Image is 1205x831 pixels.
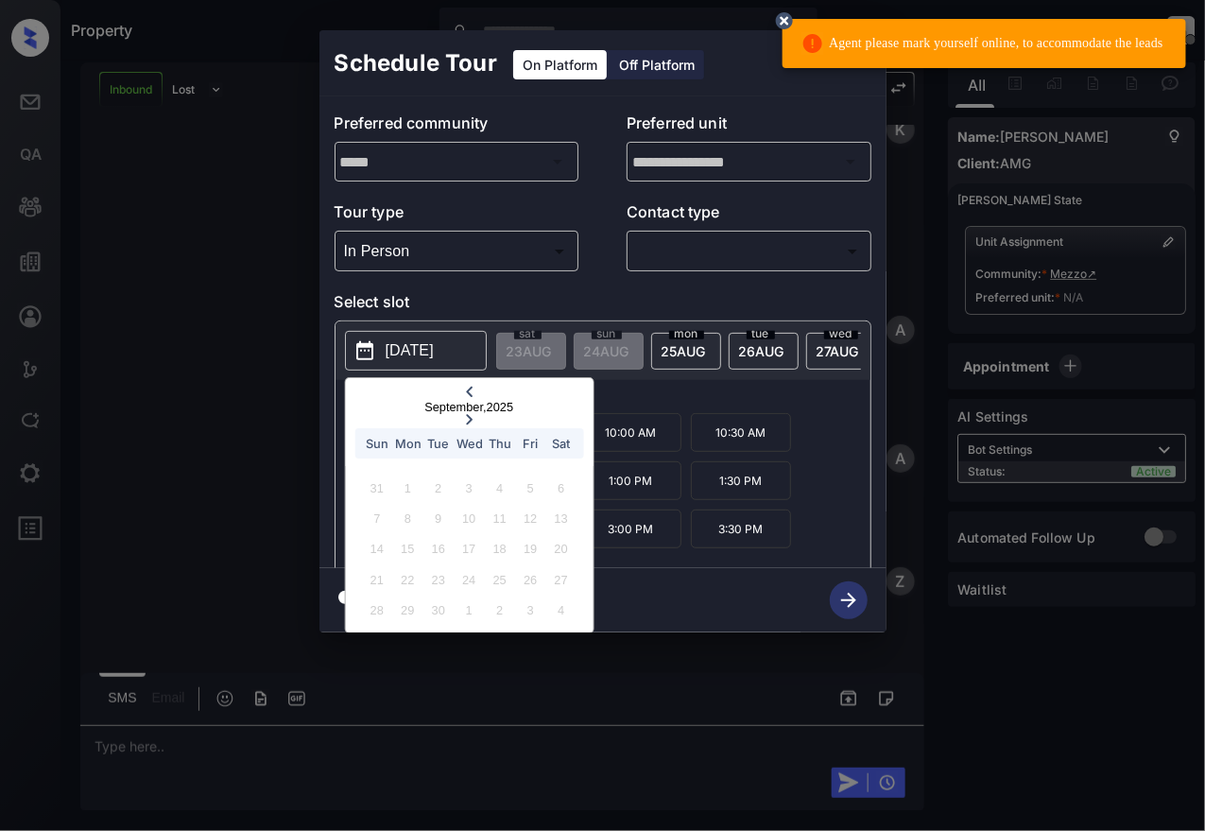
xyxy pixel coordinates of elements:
[729,333,799,370] div: date-select
[581,510,681,548] p: 3:00 PM
[456,537,482,563] div: Not available Wednesday, September 17th, 2025
[364,431,389,457] div: Sun
[364,567,389,593] div: Not available Sunday, September 21st, 2025
[487,567,512,593] div: Not available Thursday, September 25th, 2025
[425,567,451,593] div: Not available Tuesday, September 23rd, 2025
[669,328,704,339] span: mon
[548,537,574,563] div: Not available Saturday, September 20th, 2025
[518,567,543,593] div: Not available Friday, September 26th, 2025
[335,200,579,231] p: Tour type
[548,431,574,457] div: Sat
[425,506,451,531] div: Not available Tuesday, September 9th, 2025
[691,461,791,500] p: 1:30 PM
[817,343,859,359] span: 27 AUG
[456,431,482,457] div: Wed
[386,339,434,362] p: [DATE]
[456,476,482,501] div: Not available Wednesday, September 3rd, 2025
[518,506,543,531] div: Not available Friday, September 12th, 2025
[335,112,579,142] p: Preferred community
[518,537,543,563] div: Not available Friday, September 19th, 2025
[352,473,587,626] div: month 2025-09
[548,567,574,593] div: Not available Saturday, September 27th, 2025
[747,328,775,339] span: tue
[581,413,681,452] p: 10:00 AM
[345,400,593,414] div: September , 2025
[662,343,706,359] span: 25 AUG
[456,506,482,531] div: Not available Wednesday, September 10th, 2025
[345,331,487,371] button: [DATE]
[395,506,421,531] div: Not available Monday, September 8th, 2025
[487,506,512,531] div: Not available Thursday, September 11th, 2025
[425,431,451,457] div: Tue
[824,328,858,339] span: wed
[339,235,575,267] div: In Person
[691,413,791,452] p: 10:30 AM
[456,567,482,593] div: Not available Wednesday, September 24th, 2025
[362,380,870,413] p: *Available time slots
[627,200,871,231] p: Contact type
[518,431,543,457] div: Fri
[364,537,389,563] div: Not available Sunday, September 14th, 2025
[395,476,421,501] div: Not available Monday, September 1st, 2025
[806,333,876,370] div: date-select
[335,290,871,320] p: Select slot
[518,476,543,501] div: Not available Friday, September 5th, 2025
[691,510,791,548] p: 3:30 PM
[487,476,512,501] div: Not available Thursday, September 4th, 2025
[364,506,389,531] div: Not available Sunday, September 7th, 2025
[364,476,389,501] div: Not available Sunday, August 31st, 2025
[548,476,574,501] div: Not available Saturday, September 6th, 2025
[610,50,704,79] div: Off Platform
[395,567,421,593] div: Not available Monday, September 22nd, 2025
[425,537,451,563] div: Not available Tuesday, September 16th, 2025
[487,431,512,457] div: Thu
[627,112,871,142] p: Preferred unit
[425,476,451,501] div: Not available Tuesday, September 2nd, 2025
[801,25,1163,62] div: Agent please mark yourself online, to accommodate the leads
[513,50,607,79] div: On Platform
[395,537,421,563] div: Not available Monday, September 15th, 2025
[487,537,512,563] div: Not available Thursday, September 18th, 2025
[548,506,574,531] div: Not available Saturday, September 13th, 2025
[651,333,721,370] div: date-select
[319,30,512,96] h2: Schedule Tour
[395,431,421,457] div: Mon
[739,343,784,359] span: 26 AUG
[581,461,681,500] p: 1:00 PM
